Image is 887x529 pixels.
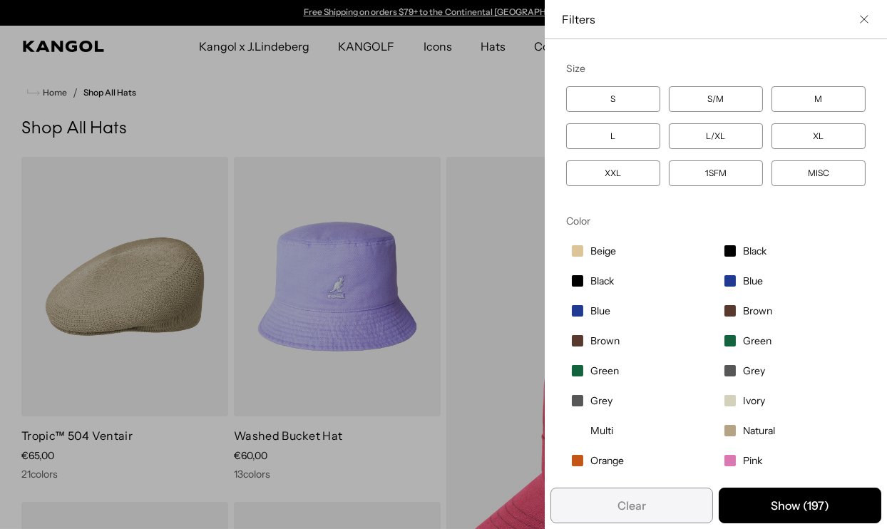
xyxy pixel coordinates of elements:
span: Black [743,245,766,257]
label: L [566,123,660,149]
label: XXL [566,160,660,186]
label: S [566,86,660,112]
span: Brown [590,334,620,347]
label: 1SFM [669,160,763,186]
span: Multi [590,424,613,437]
button: Remove all filters [550,488,713,523]
button: Apply selected filters [719,488,881,523]
span: Grey [743,364,765,377]
span: Blue [743,274,763,287]
span: Natural [743,424,775,437]
label: XL [771,123,866,149]
button: Close filter list [858,14,870,25]
div: Color [566,215,866,227]
label: L/XL [669,123,763,149]
span: Green [590,364,619,377]
span: Filters [562,11,853,27]
span: Black [590,274,614,287]
span: Ivory [743,394,765,407]
span: Orange [590,454,624,467]
label: MISC [771,160,866,186]
span: Brown [743,304,772,317]
span: Grey [590,394,612,407]
div: Size [566,62,866,75]
label: M [771,86,866,112]
span: Pink [743,454,762,467]
span: Blue [590,304,610,317]
label: S/M [669,86,763,112]
span: Beige [590,245,616,257]
span: Green [743,334,771,347]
